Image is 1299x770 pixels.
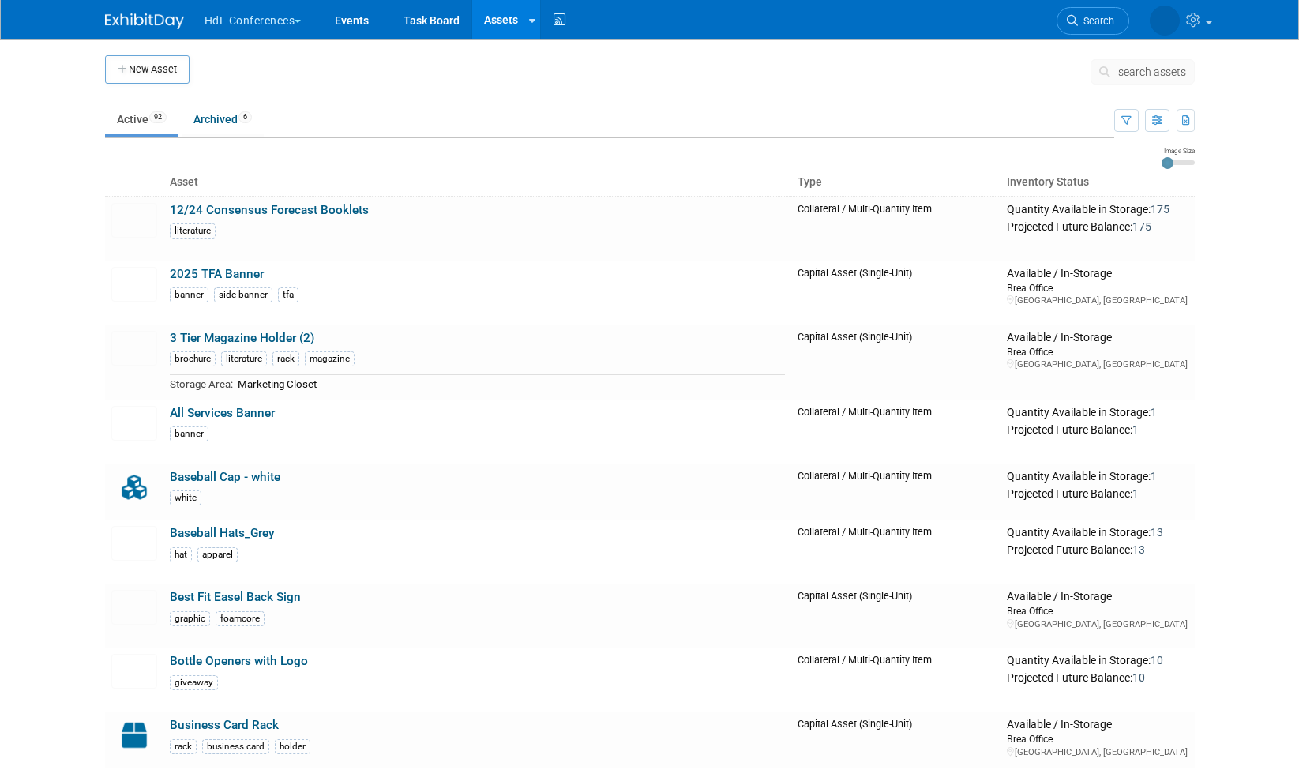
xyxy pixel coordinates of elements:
div: Projected Future Balance: [1007,420,1188,438]
div: Quantity Available in Storage: [1007,654,1188,668]
div: Available / In-Storage [1007,267,1188,281]
div: side banner [214,287,272,302]
div: [GEOGRAPHIC_DATA], [GEOGRAPHIC_DATA] [1007,359,1188,370]
a: Baseball Cap - white [170,470,280,484]
a: Archived6 [182,104,264,134]
span: 1 [1151,406,1157,419]
div: giveaway [170,675,218,690]
td: Capital Asset (Single-Unit) [791,325,1001,400]
div: Brea Office [1007,732,1188,746]
td: Collateral / Multi-Quantity Item [791,648,1001,712]
span: 1 [1151,470,1157,483]
th: Asset [163,169,792,196]
div: Quantity Available in Storage: [1007,526,1188,540]
a: 2025 TFA Banner [170,267,264,281]
td: Collateral / Multi-Quantity Item [791,520,1001,584]
div: Available / In-Storage [1007,331,1188,345]
img: Collateral-Icon-2.png [111,470,157,505]
td: Collateral / Multi-Quantity Item [791,196,1001,261]
span: 13 [1151,526,1163,539]
a: Best Fit Easel Back Sign [170,590,301,604]
a: Search [1016,7,1089,35]
span: Storage Area: [170,378,233,390]
div: literature [170,223,216,239]
div: business card [202,739,269,754]
img: ExhibitDay [105,13,184,29]
span: 1 [1132,487,1139,500]
span: 13 [1132,543,1145,556]
span: 1 [1132,423,1139,436]
td: Capital Asset (Single-Unit) [791,261,1001,325]
div: [GEOGRAPHIC_DATA], [GEOGRAPHIC_DATA] [1007,746,1188,758]
span: 175 [1132,220,1151,233]
span: 175 [1151,203,1169,216]
div: Brea Office [1007,604,1188,618]
a: Baseball Hats_Grey [170,526,275,540]
a: 3 Tier Magazine Holder (2) [170,331,314,345]
div: tfa [278,287,298,302]
img: Capital-Asset-Icon-2.png [111,718,157,753]
button: search assets [1091,59,1195,85]
a: Active92 [105,104,178,134]
div: Brea Office [1007,281,1188,295]
div: Available / In-Storage [1007,590,1188,604]
th: Type [791,169,1001,196]
span: Search [1038,15,1074,27]
td: Marketing Closet [233,375,786,393]
span: 10 [1151,654,1163,667]
div: magazine [305,351,355,366]
span: search assets [1118,66,1186,78]
div: Quantity Available in Storage: [1007,406,1188,420]
a: All Services Banner [170,406,275,420]
div: Available / In-Storage [1007,718,1188,732]
div: graphic [170,611,210,626]
div: [GEOGRAPHIC_DATA], [GEOGRAPHIC_DATA] [1007,295,1188,306]
span: 10 [1132,671,1145,684]
a: Bottle Openers with Logo [170,654,308,668]
span: 6 [238,111,252,123]
div: brochure [170,351,216,366]
div: [GEOGRAPHIC_DATA], [GEOGRAPHIC_DATA] [1007,618,1188,630]
div: Projected Future Balance: [1007,484,1188,501]
td: Collateral / Multi-Quantity Item [791,400,1001,464]
td: Collateral / Multi-Quantity Item [791,464,1001,520]
button: New Asset [105,55,190,84]
div: foamcore [216,611,265,626]
div: Quantity Available in Storage: [1007,470,1188,484]
div: Projected Future Balance: [1007,217,1188,235]
div: rack [170,739,197,754]
div: literature [221,351,267,366]
td: Capital Asset (Single-Unit) [791,712,1001,768]
div: holder [275,739,310,754]
div: apparel [197,547,238,562]
img: Polly Tracy [1109,9,1180,26]
div: hat [170,547,192,562]
div: Projected Future Balance: [1007,540,1188,558]
div: white [170,490,201,505]
div: Projected Future Balance: [1007,668,1188,685]
div: rack [272,351,299,366]
a: Business Card Rack [170,718,279,732]
a: 12/24 Consensus Forecast Booklets [170,203,369,217]
div: Brea Office [1007,345,1188,359]
div: banner [170,426,208,441]
div: banner [170,287,208,302]
div: Image Size [1162,146,1195,156]
span: 92 [149,111,167,123]
td: Capital Asset (Single-Unit) [791,584,1001,648]
div: Quantity Available in Storage: [1007,203,1188,217]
